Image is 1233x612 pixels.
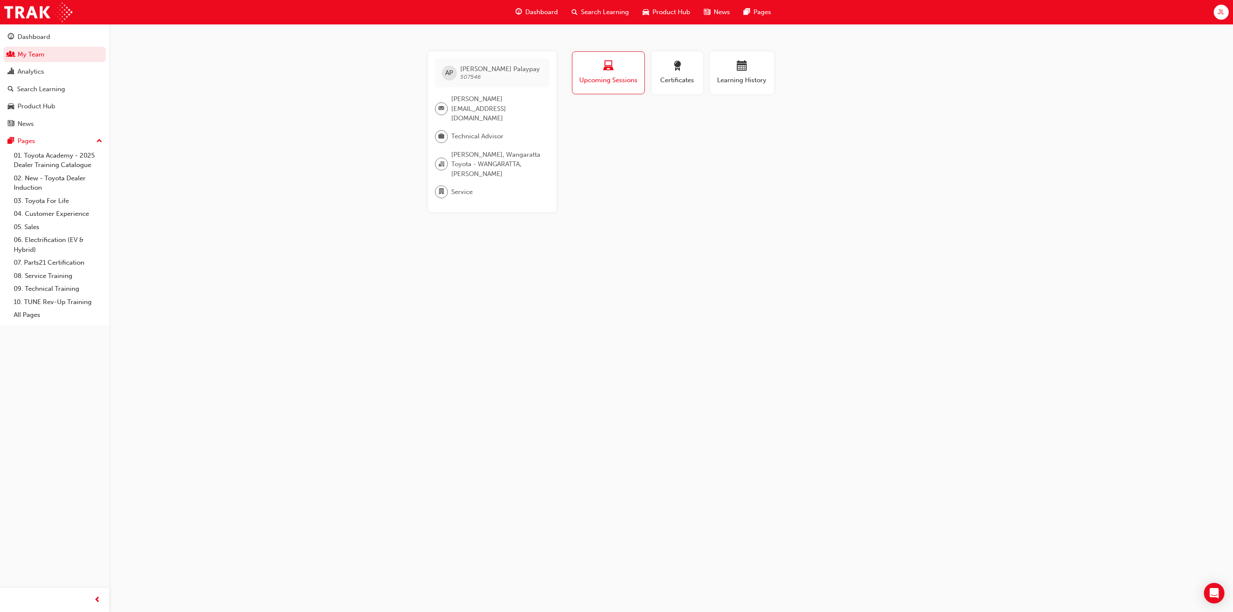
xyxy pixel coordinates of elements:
[10,282,106,296] a: 09. Technical Training
[18,32,50,42] div: Dashboard
[737,61,747,72] span: calendar-icon
[672,61,682,72] span: award-icon
[572,7,578,18] span: search-icon
[737,3,778,21] a: pages-iconPages
[710,51,774,94] button: Learning History
[3,99,106,114] a: Product Hub
[451,150,543,179] span: [PERSON_NAME], Wangaratta Toyota - WANGARATTA, [PERSON_NAME]
[579,75,638,85] span: Upcoming Sessions
[96,136,102,147] span: up-icon
[8,103,14,110] span: car-icon
[509,3,565,21] a: guage-iconDashboard
[565,3,636,21] a: search-iconSearch Learning
[10,233,106,256] a: 06. Electrification (EV & Hybrid)
[8,120,14,128] span: news-icon
[3,133,106,149] button: Pages
[10,308,106,322] a: All Pages
[10,296,106,309] a: 10. TUNE Rev-Up Training
[744,7,750,18] span: pages-icon
[3,27,106,133] button: DashboardMy TeamAnalyticsSearch LearningProduct HubNews
[658,75,697,85] span: Certificates
[3,29,106,45] a: Dashboard
[704,7,710,18] span: news-icon
[1218,7,1224,17] span: JL
[3,47,106,63] a: My Team
[8,33,14,41] span: guage-icon
[3,64,106,80] a: Analytics
[652,7,690,17] span: Product Hub
[3,116,106,132] a: News
[10,269,106,283] a: 08. Service Training
[652,51,703,94] button: Certificates
[1214,5,1229,20] button: JL
[10,256,106,269] a: 07. Parts21 Certification
[8,68,14,76] span: chart-icon
[10,149,106,172] a: 01. Toyota Academy - 2025 Dealer Training Catalogue
[438,186,444,197] span: department-icon
[10,207,106,221] a: 04. Customer Experience
[716,75,768,85] span: Learning History
[438,103,444,114] span: email-icon
[1204,583,1224,603] div: Open Intercom Messenger
[643,7,649,18] span: car-icon
[18,119,34,129] div: News
[18,136,35,146] div: Pages
[697,3,737,21] a: news-iconNews
[8,51,14,59] span: people-icon
[18,102,55,111] div: Product Hub
[460,73,481,81] span: 507546
[10,194,106,208] a: 03. Toyota For Life
[525,7,558,17] span: Dashboard
[451,131,503,141] span: Technical Advisor
[8,86,14,93] span: search-icon
[4,3,72,22] img: Trak
[10,221,106,234] a: 05. Sales
[451,94,543,123] span: [PERSON_NAME][EMAIL_ADDRESS][DOMAIN_NAME]
[445,68,453,78] span: AP
[17,84,65,94] div: Search Learning
[438,159,444,170] span: organisation-icon
[94,595,101,606] span: prev-icon
[515,7,522,18] span: guage-icon
[10,172,106,194] a: 02. New - Toyota Dealer Induction
[18,67,44,77] div: Analytics
[636,3,697,21] a: car-iconProduct Hub
[438,131,444,142] span: briefcase-icon
[451,187,473,197] span: Service
[603,61,614,72] span: laptop-icon
[3,81,106,97] a: Search Learning
[460,65,540,73] span: [PERSON_NAME] Palaypay
[8,137,14,145] span: pages-icon
[581,7,629,17] span: Search Learning
[572,51,645,94] button: Upcoming Sessions
[753,7,771,17] span: Pages
[714,7,730,17] span: News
